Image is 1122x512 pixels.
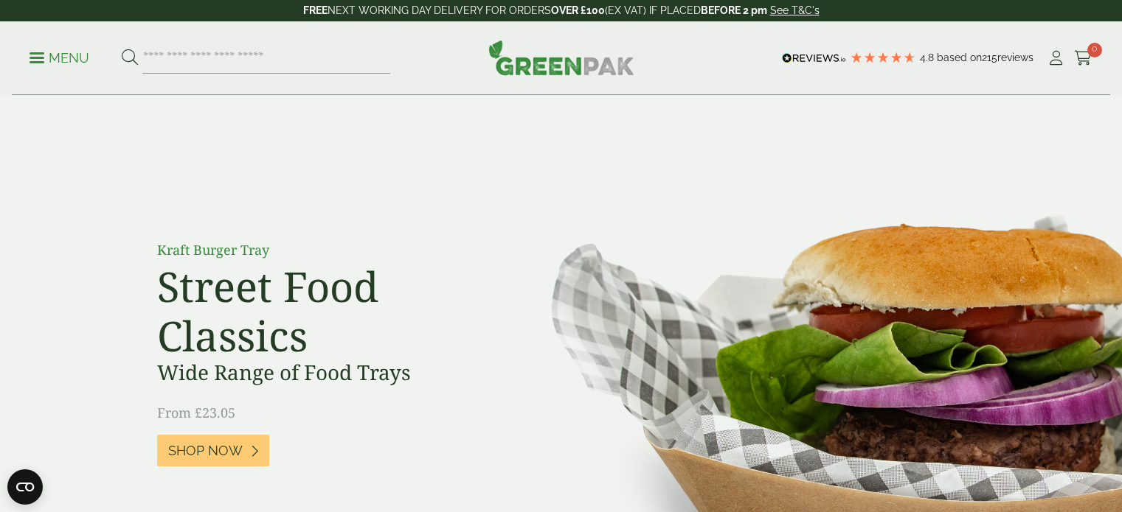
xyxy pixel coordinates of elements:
p: Menu [30,49,89,67]
a: See T&C's [770,4,820,16]
i: My Account [1047,51,1065,66]
i: Cart [1074,51,1092,66]
span: Shop Now [168,443,243,459]
h2: Street Food Classics [157,262,489,360]
span: 215 [982,52,997,63]
span: From £23.05 [157,404,235,421]
span: 0 [1087,43,1102,57]
img: GreenPak Supplies [488,40,634,75]
span: reviews [997,52,1033,63]
button: Open CMP widget [7,469,43,505]
img: REVIEWS.io [782,53,846,63]
span: Based on [937,52,982,63]
strong: BEFORE 2 pm [701,4,767,16]
p: Kraft Burger Tray [157,240,489,260]
h3: Wide Range of Food Trays [157,360,489,385]
strong: FREE [303,4,328,16]
a: 0 [1074,47,1092,69]
a: Shop Now [157,435,269,466]
div: 4.79 Stars [850,51,916,64]
span: 4.8 [920,52,937,63]
strong: OVER £100 [551,4,605,16]
a: Menu [30,49,89,64]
